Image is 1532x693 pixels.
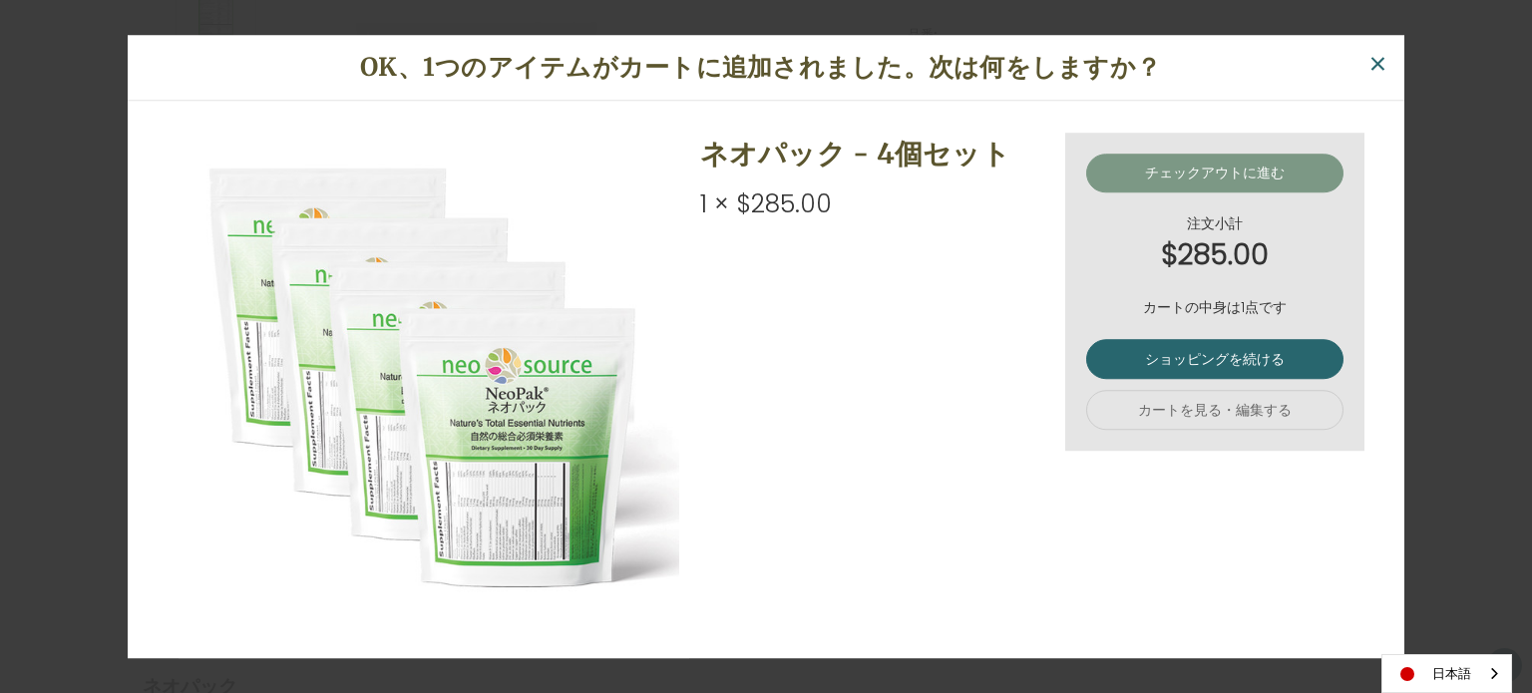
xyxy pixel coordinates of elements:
[1368,42,1387,87] span: ×
[1086,391,1343,431] a: カートを見る・編集する
[1086,235,1343,277] strong: $285.00
[700,185,1044,223] div: 1 × $285.00
[160,49,1362,87] h1: OK、1つのアイテムがカートに追加されました。次は何をしますか？
[700,133,1044,174] h2: ネオパック - 4個セット
[1381,654,1512,693] aside: Language selected: 日本語
[1086,214,1343,277] div: 注文小計
[1086,340,1343,380] a: ショッピングを続ける
[1381,654,1512,693] div: Language
[1382,655,1511,692] a: 日本語
[1086,298,1343,319] p: カートの中身は1点です
[189,133,679,623] img: 日々の健康維持に必要な栄養素が手軽に摂れる、基礎となるサプリメント(ベースサプリメント)と、病気を防ぎ、健康を保つことに欠かせない、このような栄養素を出来るだけ効率良く体内に吸収させる、排泄物や...
[1086,154,1343,193] a: チェックアウトに進む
